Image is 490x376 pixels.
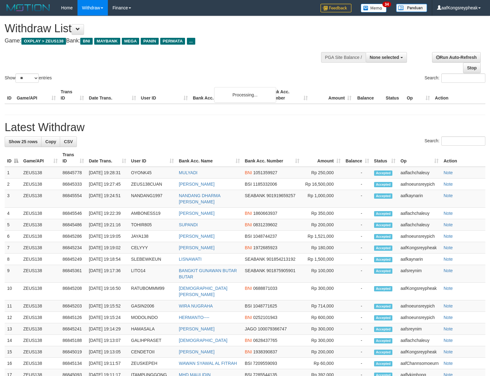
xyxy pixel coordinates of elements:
a: WIRA NUGRAHA [179,303,213,308]
th: Action [432,86,485,104]
span: SEABANK [245,257,265,262]
th: Op: activate to sort column ascending [398,149,441,167]
td: Rp 300,000 [302,283,343,300]
a: Note [444,245,453,250]
td: 2 [5,179,21,190]
td: Rp 60,000 [302,358,343,369]
td: [DATE] 19:18:54 [86,254,129,265]
th: ID [5,86,14,104]
td: ZEUS138 [21,231,60,242]
td: 15 [5,346,21,358]
span: PANIN [141,38,158,45]
a: [PERSON_NAME] [179,349,214,354]
img: MOTION_logo.png [5,3,52,12]
td: GALIHPRASET [129,335,176,346]
td: Rp 350,000 [302,208,343,219]
td: - [343,335,372,346]
span: BNI [245,245,252,250]
a: Note [444,257,453,262]
a: Note [444,211,453,216]
td: ZEUS138 [21,254,60,265]
td: 86845234 [60,242,86,254]
td: Rp 1,500,000 [302,254,343,265]
a: Note [444,170,453,175]
td: [DATE] 19:13:05 [86,346,129,358]
th: Trans ID [58,86,86,104]
td: Rp 16,500,000 [302,179,343,190]
span: Copy 0252101943 to clipboard [253,315,277,320]
span: Accepted [374,338,393,343]
a: Note [444,268,453,273]
td: - [343,300,372,312]
img: Feedback.jpg [320,4,351,12]
a: Note [444,222,453,227]
td: 3 [5,190,21,208]
td: ZEUS138 [21,346,60,358]
td: Rp 100,000 [302,265,343,283]
span: Accepted [374,223,393,228]
th: Op [404,86,432,104]
span: JAGO [245,326,257,331]
td: 86845546 [60,208,86,219]
td: [DATE] 19:11:57 [86,358,129,369]
td: [DATE] 19:15:24 [86,312,129,323]
span: Accepted [374,234,393,239]
a: [PERSON_NAME] [179,326,214,331]
span: BNI [245,286,252,291]
div: PGA Site Balance / [321,52,366,63]
td: - [343,312,372,323]
a: SUPANDI [179,222,198,227]
span: Copy 100079366747 to clipboard [258,326,287,331]
td: GASIN2006 [129,300,176,312]
a: Note [444,315,453,320]
span: Copy 1048771625 to clipboard [253,303,277,308]
td: Rp 200,000 [302,219,343,231]
td: - [343,167,372,179]
td: [DATE] 19:21:16 [86,219,129,231]
span: Accepted [374,350,393,355]
label: Search: [425,136,485,146]
th: Date Trans. [86,86,139,104]
a: Note [444,286,453,291]
td: aafsreynim [398,323,441,335]
td: 9 [5,265,21,283]
td: aafkaynarin [398,254,441,265]
td: - [343,358,372,369]
span: Copy 0831239602 to clipboard [253,222,277,227]
span: PERMATA [160,38,185,45]
td: [DATE] 19:19:05 [86,231,129,242]
th: Status [383,86,404,104]
img: Button%20Memo.svg [361,4,387,12]
span: MAYBANK [94,38,120,45]
td: aaflachchaleuy [398,167,441,179]
input: Search: [441,136,485,146]
a: Show 25 rows [5,136,42,147]
td: AMBONESS19 [129,208,176,219]
span: BNI [245,222,252,227]
td: 86845286 [60,231,86,242]
span: Accepted [374,361,393,366]
td: [DATE] 19:19:02 [86,242,129,254]
td: 6 [5,231,21,242]
td: [DATE] 19:14:29 [86,323,129,335]
td: Rp 300,000 [302,335,343,346]
span: OXPLAY > ZEUS138 [21,38,66,45]
td: aaflachchaleuy [398,335,441,346]
h4: Game: Bank: [5,38,320,44]
td: ZEUS138 [21,312,60,323]
th: Game/API [14,86,58,104]
span: Accepted [374,304,393,309]
td: 86845778 [60,167,86,179]
th: ID: activate to sort column descending [5,149,21,167]
th: Game/API: activate to sort column ascending [21,149,60,167]
td: 1 [5,167,21,179]
span: Copy 7209559093 to clipboard [253,361,277,366]
a: [PERSON_NAME] [179,182,214,187]
a: LISNAWATI [179,257,201,262]
td: 86845188 [60,335,86,346]
span: Copy 1860663937 to clipboard [253,211,277,216]
td: aaflachchaleuy [398,208,441,219]
span: CSV [64,139,73,144]
td: [DATE] 19:17:36 [86,265,129,283]
th: Date Trans.: activate to sort column ascending [86,149,129,167]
